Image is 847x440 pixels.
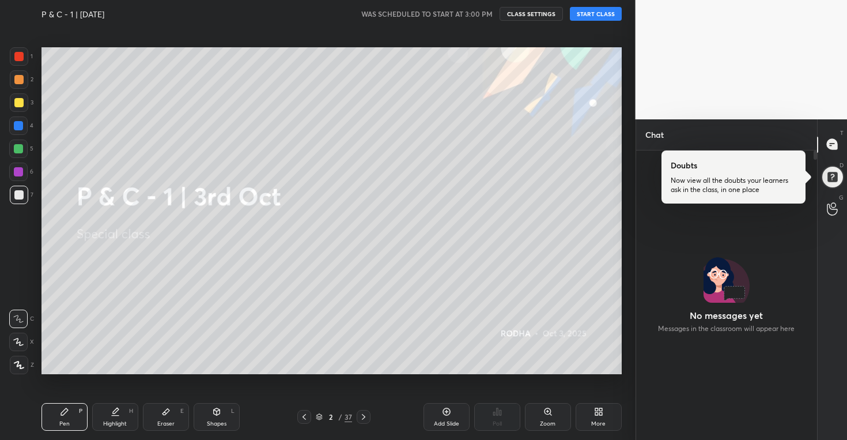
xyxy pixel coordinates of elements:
[157,421,175,427] div: Eraser
[10,47,33,66] div: 1
[180,408,184,414] div: E
[570,7,622,21] button: START CLASS
[500,7,563,21] button: CLASS SETTINGS
[9,140,33,158] div: 5
[231,408,235,414] div: L
[79,408,82,414] div: P
[636,119,673,150] p: Chat
[10,356,34,374] div: Z
[59,421,70,427] div: Pen
[345,412,352,422] div: 37
[325,413,336,420] div: 2
[9,116,33,135] div: 4
[339,413,342,420] div: /
[361,9,493,19] h5: WAS SCHEDULED TO START AT 3:00 PM
[10,70,33,89] div: 2
[9,163,33,181] div: 6
[540,421,555,427] div: Zoom
[840,161,844,170] p: D
[41,9,104,20] h4: P & C - 1 | [DATE]
[591,421,606,427] div: More
[10,93,33,112] div: 3
[10,186,33,204] div: 7
[434,421,459,427] div: Add Slide
[9,333,34,351] div: X
[9,310,34,328] div: C
[207,421,226,427] div: Shapes
[103,421,127,427] div: Highlight
[839,193,844,202] p: G
[129,408,133,414] div: H
[840,129,844,137] p: T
